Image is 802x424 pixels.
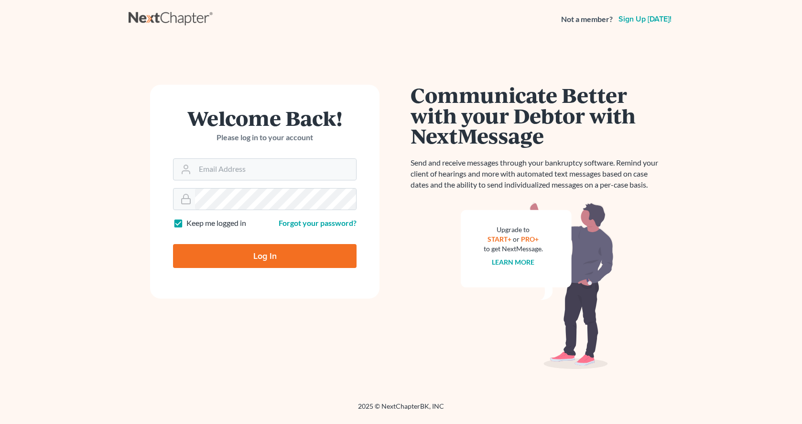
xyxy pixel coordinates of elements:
img: nextmessage_bg-59042aed3d76b12b5cd301f8e5b87938c9018125f34e5fa2b7a6b67550977c72.svg [461,202,614,369]
p: Please log in to your account [173,132,357,143]
h1: Communicate Better with your Debtor with NextMessage [411,85,664,146]
input: Log In [173,244,357,268]
a: Forgot your password? [279,218,357,227]
a: Sign up [DATE]! [617,15,673,23]
a: PRO+ [521,235,539,243]
div: Upgrade to [484,225,543,234]
label: Keep me logged in [186,218,246,229]
span: or [513,235,520,243]
a: START+ [488,235,512,243]
div: to get NextMessage. [484,244,543,254]
a: Learn more [492,258,535,266]
h1: Welcome Back! [173,108,357,128]
p: Send and receive messages through your bankruptcy software. Remind your client of hearings and mo... [411,157,664,190]
strong: Not a member? [561,14,613,25]
input: Email Address [195,159,356,180]
div: 2025 © NextChapterBK, INC [129,402,673,419]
